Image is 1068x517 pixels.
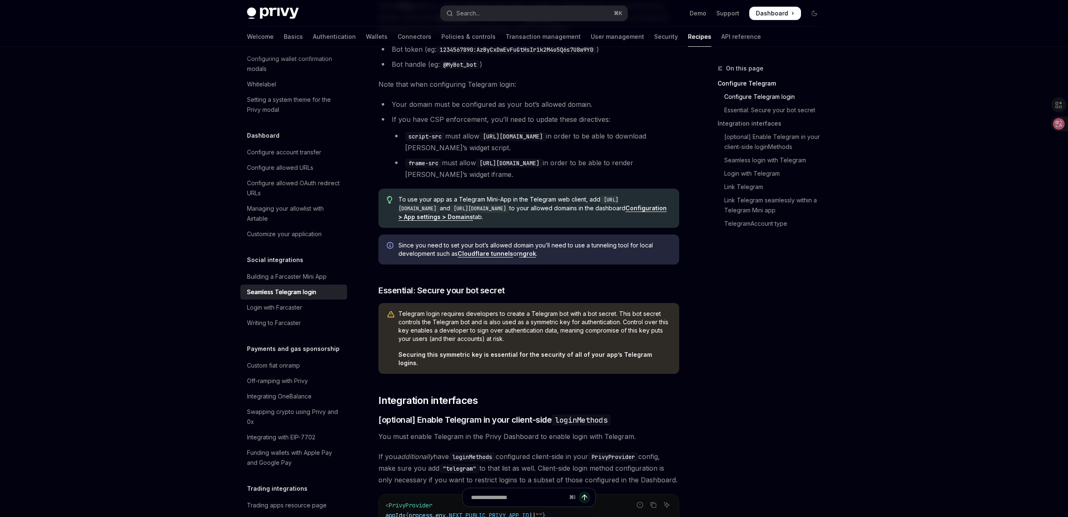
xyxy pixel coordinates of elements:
[247,178,342,198] div: Configure allowed OAuth redirect URLs
[718,154,828,167] a: Seamless login with Telegram
[240,269,347,284] a: Building a Farcaster Mini App
[392,130,679,154] li: must allow in order to be able to download [PERSON_NAME]’s widget script.
[240,176,347,201] a: Configure allowed OAuth redirect URLs
[378,451,679,486] span: If you have configured client-side in your config, make sure you add to that list as well. Client...
[456,8,480,18] div: Search...
[378,98,679,110] li: Your domain must be configured as your bot’s allowed domain.
[450,204,509,213] code: [URL][DOMAIN_NAME]
[247,255,303,265] h5: Social integrations
[398,27,431,47] a: Connectors
[240,300,347,315] a: Login with Farcaster
[247,131,280,141] h5: Dashboard
[247,95,342,115] div: Setting a system theme for the Privy modal
[718,167,828,180] a: Login with Telegram
[392,157,679,180] li: must allow in order to be able to render [PERSON_NAME]’s widget iframe.
[716,9,739,18] a: Support
[247,303,302,313] div: Login with Farcaster
[718,103,828,117] a: Essential: Secure your bot secret
[240,404,347,429] a: Swapping crypto using Privy and 0x
[247,344,340,354] h5: Payments and gas sponsorship
[718,117,828,130] a: Integration interfaces
[240,160,347,175] a: Configure allowed URLs
[398,195,671,221] span: To use your app as a Telegram Mini-App in the Telegram web client, add and to your allowed domain...
[247,318,301,328] div: Writing to Farcaster
[247,391,312,401] div: Integrating OneBalance
[718,90,828,103] a: Configure Telegram login
[247,8,299,19] img: dark logo
[441,6,627,21] button: Open search
[247,432,315,442] div: Integrating with EIP-7702
[378,78,679,90] span: Note that when configuring Telegram login:
[247,448,342,468] div: Funding wallets with Apple Pay and Google Pay
[471,488,566,507] input: Ask a question...
[398,351,652,366] strong: Securing this symmetric key is essential for the security of all of your app’s Telegram logins.
[247,79,276,89] div: Whitelabel
[378,285,505,296] span: Essential: Secure your bot secret
[240,430,347,445] a: Integrating with EIP-7702
[247,376,308,386] div: Off-ramping with Privy
[284,27,303,47] a: Basics
[247,163,313,173] div: Configure allowed URLs
[398,310,671,343] span: Telegram login requires developers to create a Telegram bot with a bot secret. This bot secret co...
[247,407,342,427] div: Swapping crypto using Privy and 0x
[240,227,347,242] a: Customize your application
[440,60,480,69] code: @MyBot_bot
[240,145,347,160] a: Configure account transfer
[247,500,327,510] div: Trading apps resource page
[240,92,347,117] a: Setting a system theme for the Privy modal
[240,373,347,388] a: Off-ramping with Privy
[726,63,763,73] span: On this page
[240,51,347,76] a: Configuring wallet confirmation modals
[721,27,761,47] a: API reference
[378,431,679,442] span: You must enable Telegram in the Privy Dashboard to enable login with Telegram.
[654,27,678,47] a: Security
[247,287,316,297] div: Seamless Telegram login
[378,394,478,407] span: Integration interfaces
[247,147,321,157] div: Configure account transfer
[240,498,347,513] a: Trading apps resource page
[387,242,395,250] svg: Info
[240,77,347,92] a: Whitelabel
[519,250,536,257] a: ngrok
[366,27,388,47] a: Wallets
[405,132,445,141] code: script-src
[313,27,356,47] a: Authentication
[378,414,611,426] span: [optional] Enable Telegram in your client-side
[718,180,828,194] a: Link Telegram
[247,27,274,47] a: Welcome
[378,113,679,180] li: If you have CSP enforcement, you’ll need to update these directives:
[449,452,496,462] code: loginMethods
[506,27,581,47] a: Transaction management
[398,241,671,258] span: Since you need to set your bot’s allowed domain you’ll need to use a tunneling tool for local dev...
[718,77,828,90] a: Configure Telegram
[479,132,546,141] code: [URL][DOMAIN_NAME]
[378,58,679,70] li: Bot handle (eg: )
[591,27,644,47] a: User management
[718,130,828,154] a: [optional] Enable Telegram in your client-side loginMethods
[398,196,618,213] code: [URL][DOMAIN_NAME]
[240,285,347,300] a: Seamless Telegram login
[579,492,590,503] button: Send message
[247,272,327,282] div: Building a Farcaster Mini App
[240,358,347,373] a: Custom fiat onramp
[614,10,622,17] span: ⌘ K
[247,204,342,224] div: Managing your allowlist with Airtable
[588,452,638,462] code: PrivyProvider
[378,43,679,55] li: Bot token (eg: )
[387,310,395,319] svg: Warning
[240,389,347,404] a: Integrating OneBalance
[247,361,300,371] div: Custom fiat onramp
[397,452,433,461] em: additionally
[688,27,711,47] a: Recipes
[387,196,393,204] svg: Tip
[749,7,801,20] a: Dashboard
[808,7,821,20] button: Toggle dark mode
[405,159,442,168] code: frame-src
[690,9,706,18] a: Demo
[458,250,513,257] a: Cloudflare tunnels
[247,54,342,74] div: Configuring wallet confirmation modals
[718,217,828,230] a: TelegramAccount type
[439,464,479,473] code: "telegram"
[476,159,543,168] code: [URL][DOMAIN_NAME]
[718,194,828,217] a: Link Telegram seamlessly within a Telegram Mini app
